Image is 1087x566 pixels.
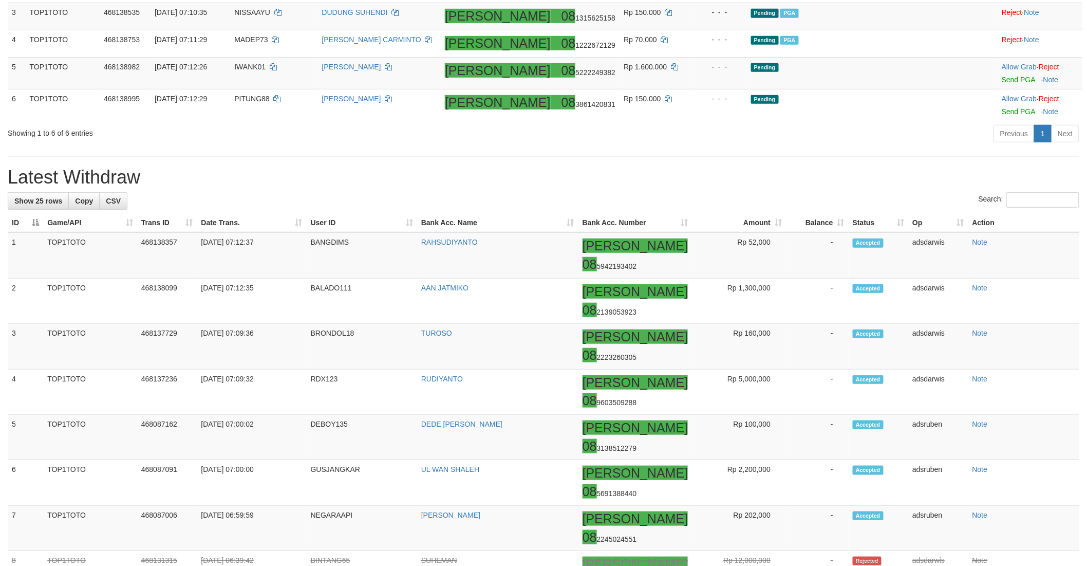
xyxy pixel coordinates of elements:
[751,63,779,72] span: Pending
[908,278,968,323] td: adsdarwis
[692,460,786,505] td: Rp 2,200,000
[908,505,968,551] td: adsruben
[421,465,479,473] a: UL WAN SHALEH
[307,213,417,232] th: User ID: activate to sort column ascending
[1002,95,1039,103] span: ·
[155,35,207,44] span: [DATE] 07:11:29
[786,278,849,323] td: -
[1039,63,1059,71] a: Reject
[1002,63,1039,71] span: ·
[1002,107,1035,116] a: Send PGA
[853,421,884,429] span: Accepted
[106,197,121,205] span: CSV
[322,8,388,16] a: DUDUNG SUHENDI
[307,415,417,460] td: DEBOY135
[197,505,306,551] td: [DATE] 06:59:59
[583,466,688,480] ah_el_jm_1756146672679: [PERSON_NAME]
[234,63,266,71] span: IWANK01
[583,444,637,452] span: Copy 083138512279 to clipboard
[697,94,742,104] div: - - -
[307,460,417,505] td: GUSJANGKAR
[998,30,1082,58] td: ·
[578,213,692,232] th: Bank Acc. Number: activate to sort column ascending
[104,95,140,103] span: 468138995
[692,232,786,278] td: Rp 52,000
[8,167,1079,188] h1: Latest Withdraw
[137,415,197,460] td: 468087162
[624,8,661,16] span: Rp 150.000
[908,324,968,369] td: adsdarwis
[561,100,616,108] span: Copy 083861420831 to clipboard
[853,466,884,474] span: Accepted
[583,257,597,271] ah_el_jm_1756146672679: 08
[137,460,197,505] td: 468087091
[692,278,786,323] td: Rp 1,300,000
[155,63,207,71] span: [DATE] 07:12:26
[307,324,417,369] td: BRONDOL18
[8,192,69,210] a: Show 25 rows
[786,460,849,505] td: -
[908,460,968,505] td: adsruben
[583,530,597,544] ah_el_jm_1756146672679: 08
[853,557,882,565] span: Rejected
[421,329,452,337] a: TUROSO
[692,324,786,369] td: Rp 160,000
[853,375,884,384] span: Accepted
[972,284,988,292] a: Note
[43,415,137,460] td: TOP1TOTO
[68,192,100,210] a: Copy
[1006,192,1079,208] input: Search:
[8,324,43,369] td: 3
[8,369,43,414] td: 4
[234,8,270,16] span: NISSAAYU
[972,238,988,246] a: Note
[322,35,421,44] a: [PERSON_NAME] CARMINTO
[197,278,306,323] td: [DATE] 07:12:35
[972,465,988,473] a: Note
[853,330,884,338] span: Accepted
[561,95,576,109] ah_el_jm_1756146672679: 08
[583,484,597,499] ah_el_jm_1756146672679: 08
[853,512,884,520] span: Accepted
[972,329,988,337] a: Note
[14,197,62,205] span: Show 25 rows
[421,556,457,564] a: SUHEMAN
[8,505,43,551] td: 7
[8,460,43,505] td: 6
[75,197,93,205] span: Copy
[561,14,616,22] span: Copy 081315625158 to clipboard
[43,213,137,232] th: Game/API: activate to sort column ascending
[786,232,849,278] td: -
[751,9,779,17] span: Pending
[561,63,576,78] ah_el_jm_1756146672679: 08
[998,89,1082,121] td: ·
[624,63,667,71] span: Rp 1.600.000
[421,284,468,292] a: AAN JATMIKO
[968,213,1079,232] th: Action
[972,511,988,519] a: Note
[43,232,137,278] td: TOP1TOTO
[979,192,1079,208] label: Search:
[234,35,268,44] span: MADEP73
[908,415,968,460] td: adsruben
[583,398,637,407] span: Copy 089603509288 to clipboard
[26,89,100,121] td: TOP1TOTO
[43,505,137,551] td: TOP1TOTO
[155,8,207,16] span: [DATE] 07:10:35
[908,232,968,278] td: adsdarwis
[583,308,637,316] span: Copy 082139053923 to clipboard
[8,30,26,58] td: 4
[853,239,884,247] span: Accepted
[1002,35,1022,44] a: Reject
[692,415,786,460] td: Rp 100,000
[417,213,578,232] th: Bank Acc. Name: activate to sort column ascending
[786,505,849,551] td: -
[43,324,137,369] td: TOP1TOTO
[197,232,306,278] td: [DATE] 07:12:37
[137,232,197,278] td: 468138357
[697,7,742,17] div: - - -
[8,232,43,278] td: 1
[972,420,988,428] a: Note
[751,36,779,45] span: Pending
[445,36,551,50] ah_el_jm_1756146672679: [PERSON_NAME]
